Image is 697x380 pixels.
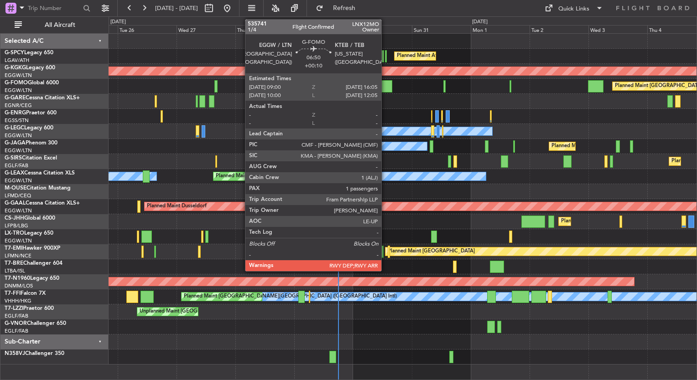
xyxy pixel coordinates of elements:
a: G-SPCYLegacy 650 [5,50,53,56]
a: G-LEAXCessna Citation XLS [5,170,75,176]
a: LTBA/ISL [5,267,25,274]
span: T7-FFI [5,291,21,296]
span: G-SIRS [5,155,22,161]
div: [PERSON_NAME][GEOGRAPHIC_DATA] ([GEOGRAPHIC_DATA] Intl) [238,290,397,303]
a: T7-BREChallenger 604 [5,261,62,266]
a: G-GAALCessna Citation XLS+ [5,200,80,206]
a: G-SIRSCitation Excel [5,155,57,161]
button: All Aircraft [10,18,99,32]
span: Refresh [325,5,364,11]
div: Owner Ibiza [339,139,367,153]
div: Fri 29 [294,25,353,33]
a: EGGW/LTN [5,207,32,214]
a: T7-FFIFalcon 7X [5,291,46,296]
span: All Aircraft [24,22,96,28]
div: Thu 28 [235,25,294,33]
div: Owner [281,169,296,183]
div: Planned Maint Athens ([PERSON_NAME] Intl) [397,49,502,63]
a: EGGW/LTN [5,177,32,184]
div: Planned Maint [GEOGRAPHIC_DATA] ([GEOGRAPHIC_DATA] Intl) [184,290,336,303]
span: G-KGKG [5,65,26,71]
a: EGGW/LTN [5,132,32,139]
div: Mon 1 [471,25,530,33]
div: Quick Links [558,5,589,14]
a: LX-TROLegacy 650 [5,231,53,236]
span: LX-TRO [5,231,24,236]
a: N358VJChallenger 350 [5,351,64,356]
a: G-JAGAPhenom 300 [5,140,57,146]
a: LFPB/LBG [5,222,28,229]
div: Sat 30 [353,25,412,33]
a: EGGW/LTN [5,72,32,79]
a: G-KGKGLegacy 600 [5,65,55,71]
span: G-GARE [5,95,26,101]
span: G-GAAL [5,200,26,206]
a: VHHH/HKG [5,298,31,304]
div: Tue 2 [530,25,588,33]
span: T7-EMI [5,246,22,251]
a: LFMN/NCE [5,252,31,259]
span: T7-BRE [5,261,23,266]
div: Planned Maint [GEOGRAPHIC_DATA] ([GEOGRAPHIC_DATA]) [216,169,359,183]
a: T7-LZZIPraetor 600 [5,306,54,311]
a: LFMD/CEQ [5,192,31,199]
span: G-LEAX [5,170,24,176]
span: N358VJ [5,351,25,356]
span: G-LEGC [5,125,24,131]
a: CS-JHHGlobal 6000 [5,216,55,221]
span: [DATE] - [DATE] [155,4,198,12]
a: LGAV/ATH [5,57,29,64]
span: M-OUSE [5,185,26,191]
a: EGLF/FAB [5,313,28,319]
span: G-SPCY [5,50,24,56]
a: EGGW/LTN [5,237,32,244]
a: G-GARECessna Citation XLS+ [5,95,80,101]
a: EGGW/LTN [5,87,32,94]
a: T7-EMIHawker 900XP [5,246,60,251]
span: G-VNOR [5,321,27,326]
a: EGNR/CEG [5,102,32,109]
button: Refresh [312,1,366,15]
div: Wed 3 [588,25,647,33]
a: G-ENRGPraetor 600 [5,110,57,116]
div: [DATE] [472,18,488,26]
a: G-FOMOGlobal 6000 [5,80,59,86]
a: EGGW/LTN [5,147,32,154]
input: Trip Number [28,1,80,15]
div: Unplanned Maint [GEOGRAPHIC_DATA] ([GEOGRAPHIC_DATA]) [140,305,290,318]
span: G-JAGA [5,140,26,146]
div: Planned Maint Dusseldorf [147,200,207,213]
a: T7-N1960Legacy 650 [5,276,59,281]
a: DNMM/LOS [5,282,33,289]
button: Quick Links [540,1,608,15]
span: G-FOMO [5,80,28,86]
div: Sun 31 [412,25,471,33]
a: EGSS/STN [5,117,29,124]
span: T7-N1960 [5,276,30,281]
a: M-OUSECitation Mustang [5,185,71,191]
a: G-LEGCLegacy 600 [5,125,53,131]
div: Tue 26 [118,25,177,33]
div: Wed 27 [177,25,235,33]
div: Planned Maint [GEOGRAPHIC_DATA] [388,245,475,258]
a: G-VNORChallenger 650 [5,321,66,326]
a: EGLF/FAB [5,162,28,169]
a: EGLF/FAB [5,328,28,334]
span: T7-LZZI [5,306,23,311]
div: Owner [326,124,341,138]
div: Planned Maint [GEOGRAPHIC_DATA] ([GEOGRAPHIC_DATA]) [551,139,695,153]
div: [DATE] [110,18,126,26]
span: CS-JHH [5,216,24,221]
span: G-ENRG [5,110,26,116]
